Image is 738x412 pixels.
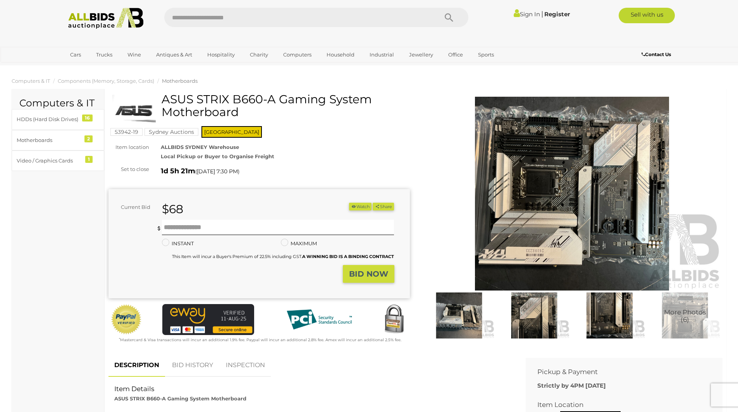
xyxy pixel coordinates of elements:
a: Antiques & Art [151,48,197,61]
h1: ASUS STRIX B660-A Gaming System Motherboard [112,93,408,118]
button: Watch [349,203,372,211]
h2: Item Details [114,385,508,393]
a: Wine [122,48,146,61]
div: Motherboards [17,136,81,145]
a: Charity [245,48,273,61]
a: Video / Graphics Cards 1 [12,150,104,171]
button: BID NOW [343,265,394,283]
img: ASUS STRIX B660-A Gaming System Motherboard [423,292,495,338]
strong: ALLBIDS SYDNEY Warehouse [161,144,239,150]
a: Sydney Auctions [145,129,198,135]
img: Secured by Rapid SSL [378,304,409,335]
button: Share [373,203,394,211]
div: 1 [85,156,93,163]
span: | [541,10,543,18]
a: Jewellery [404,48,438,61]
strong: ASUS STRIX B660-A Gaming System Motherboard [114,395,246,402]
div: Set to close [103,165,155,174]
img: ASUS STRIX B660-A Gaming System Motherboard [499,292,570,338]
img: Official PayPal Seal [110,304,142,335]
div: 16 [82,115,93,121]
a: Computers & IT [12,78,50,84]
h2: Pickup & Payment [537,368,699,376]
strong: Local Pickup or Buyer to Organise Freight [161,153,274,159]
b: Contact Us [642,51,671,57]
div: HDDs (Hard Disk Drives) [17,115,81,124]
a: More Photos(6) [649,292,721,338]
a: HDDs (Hard Disk Drives) 16 [12,109,104,130]
div: Current Bid [108,203,156,212]
h2: Item Location [537,401,699,409]
label: MAXIMUM [281,239,317,248]
a: Register [544,10,570,18]
mark: Sydney Auctions [145,128,198,136]
button: Search [430,8,468,27]
a: Sell with us [619,8,675,23]
a: Cars [65,48,86,61]
mark: 53942-19 [110,128,143,136]
div: Video / Graphics Cards [17,156,81,165]
b: Strictly by 4PM [DATE] [537,382,606,389]
a: 53942-19 [110,129,143,135]
label: INSTANT [162,239,194,248]
span: [GEOGRAPHIC_DATA] [201,126,262,138]
a: [GEOGRAPHIC_DATA] [65,61,130,74]
img: ASUS STRIX B660-A Gaming System Motherboard [574,292,645,338]
h2: Computers & IT [19,98,96,109]
img: eWAY Payment Gateway [162,304,254,335]
small: Mastercard & Visa transactions will incur an additional 1.9% fee. Paypal will incur an additional... [119,337,401,342]
strong: BID NOW [349,269,388,279]
a: Components (Memory, Storage, Cards) [58,78,154,84]
img: PCI DSS compliant [280,304,358,335]
div: Item location [103,143,155,152]
a: Hospitality [202,48,240,61]
a: Office [443,48,468,61]
a: Industrial [365,48,399,61]
a: Motherboards [162,78,198,84]
a: Sign In [514,10,540,18]
a: Contact Us [642,50,673,59]
a: Motherboards 2 [12,130,104,150]
a: BID HISTORY [166,354,219,377]
a: Computers [278,48,317,61]
img: ASUS STRIX B660-A Gaming System Motherboard [421,97,723,291]
strong: 1d 5h 21m [161,167,195,175]
img: ASUS STRIX B660-A Gaming System Motherboard [112,95,156,127]
span: [DATE] 7:30 PM [197,168,238,175]
span: More Photos (6) [664,309,706,323]
a: Sports [473,48,499,61]
a: DESCRIPTION [108,354,165,377]
small: This Item will incur a Buyer's Premium of 22.5% including GST. [172,254,394,259]
li: Watch this item [349,203,372,211]
div: 2 [84,135,93,142]
strong: $68 [162,202,183,216]
a: Household [322,48,360,61]
b: A WINNING BID IS A BINDING CONTRACT [302,254,394,259]
img: ASUS STRIX B660-A Gaming System Motherboard [649,292,721,338]
span: ( ) [195,168,239,174]
img: Allbids.com.au [64,8,148,29]
a: INSPECTION [220,354,271,377]
a: Trucks [91,48,117,61]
